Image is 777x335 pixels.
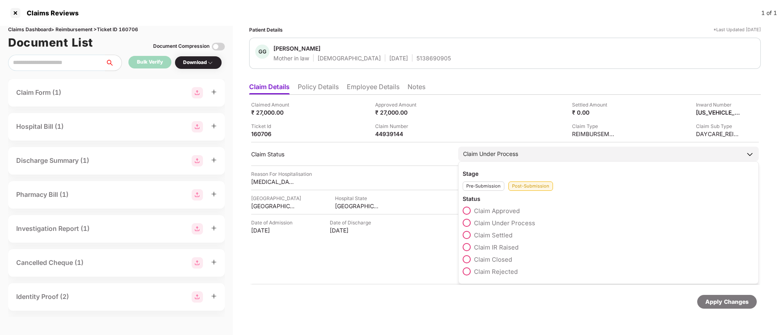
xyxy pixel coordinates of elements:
[474,243,519,251] span: Claim IR Raised
[463,195,754,203] div: Status
[463,170,754,177] div: Stage
[474,219,535,227] span: Claim Under Process
[508,181,553,191] div: Post-Submission
[474,231,512,239] span: Claim Settled
[474,256,512,263] span: Claim Closed
[474,207,520,215] span: Claim Approved
[463,181,504,191] div: Pre-Submission
[474,268,518,275] span: Claim Rejected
